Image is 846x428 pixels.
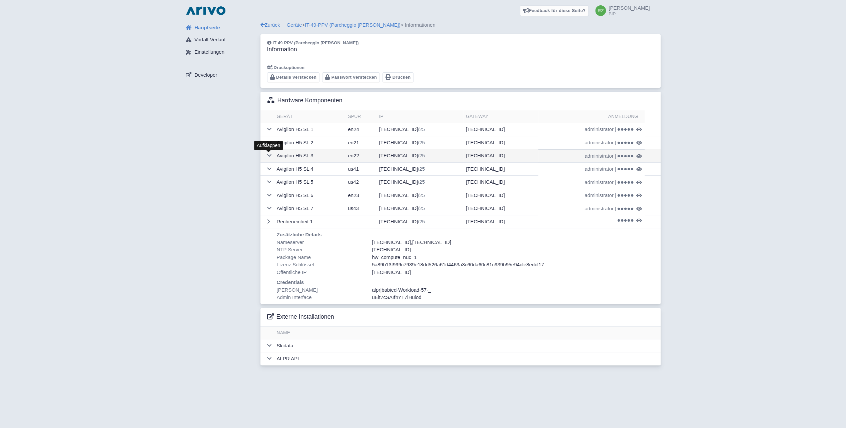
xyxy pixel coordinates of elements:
span: /25 [418,205,425,211]
a: IT-49-PPV (Parcheggio [PERSON_NAME]) [305,22,400,28]
span: en23 [348,192,359,198]
a: Vorfall-Verlauf [180,34,260,46]
td: [TECHNICAL_ID] [376,136,463,149]
th: Anmeldung [538,110,645,123]
td: [TECHNICAL_ID] [463,176,538,189]
span: Einstellungen [194,48,224,56]
button: Drucken [382,72,413,83]
span: alpr [372,287,380,293]
h3: Information [267,46,359,53]
span: us42 [348,179,359,185]
td: [TECHNICAL_ID] [463,189,538,202]
a: Geräte [287,22,302,28]
a: Hauptseite [180,21,260,34]
span: [PERSON_NAME] [609,5,650,11]
td: [TECHNICAL_ID] [463,215,538,228]
span: en21 [348,140,359,145]
span: 5a89b13f999c7939e18dd526a61d4463a3c60da60c81c939b95e94cfe8edcf17 [372,262,544,267]
span: us41 [348,166,359,172]
td: [TECHNICAL_ID] [376,215,463,228]
span: [TECHNICAL_ID] [412,239,451,245]
b: Credentials [277,279,304,285]
span: Passwort verstecken [331,75,377,80]
td: | [538,202,645,215]
td: [TECHNICAL_ID] [376,176,463,189]
div: [PERSON_NAME] [275,286,370,294]
h3: Hardware Komponenten [267,97,342,104]
span: administrator [585,139,614,147]
span: Hauptseite [194,24,220,32]
th: IP [376,110,463,123]
th: Name [274,327,661,339]
button: Details verstecken [267,72,320,83]
a: Einstellungen [180,46,260,59]
span: IT-49-PPV (Parcheggio [PERSON_NAME]) [273,40,359,45]
span: Druckoptionen [274,65,305,70]
td: [TECHNICAL_ID] [376,202,463,215]
td: [TECHNICAL_ID] [376,189,463,202]
span: /25 [418,179,425,185]
td: Avigilon H5 SL 4 [274,162,345,176]
small: BIP [609,12,650,16]
td: | [538,136,645,149]
a: Feedback für diese Seite? [520,5,589,16]
span: Details verstecken [276,75,316,80]
span: uElt7cSAIf4YT7lHuiod [372,294,421,300]
td: Avigilon H5 SL 1 [274,123,345,136]
div: Aufklappen [254,141,283,150]
th: Gateway [463,110,538,123]
span: administrator [585,179,614,186]
h3: Externe Installationen [267,313,334,321]
div: , [370,239,592,246]
span: en24 [348,126,359,132]
span: /25 [418,192,425,198]
span: babied-Workload-57-_ [381,287,431,293]
span: Drucken [392,75,411,80]
span: [TECHNICAL_ID] [372,269,411,275]
span: administrator [585,152,614,160]
div: Admin Interface [275,294,370,301]
td: | [538,123,645,136]
span: administrator [585,192,614,199]
span: [TECHNICAL_ID] [372,247,411,252]
span: /25 [418,219,425,224]
span: administrator [585,126,614,133]
span: administrator [585,205,614,213]
td: Avigilon H5 SL 7 [274,202,345,215]
td: | [538,162,645,176]
td: [TECHNICAL_ID] [463,202,538,215]
span: [TECHNICAL_ID] [372,239,411,245]
a: Developer [180,69,260,81]
span: Vorfall-Verlauf [194,36,225,44]
td: [TECHNICAL_ID] [376,149,463,163]
a: Zurück [260,22,280,28]
a: [PERSON_NAME] BIP [591,5,650,16]
span: Developer [194,71,217,79]
td: Avigilon H5 SL 2 [274,136,345,149]
td: | [538,189,645,202]
span: /25 [418,166,425,172]
span: hw_compute_nuc_1 [372,254,416,260]
button: Passwort verstecken [322,72,380,83]
div: Lizenz Schlüssel [275,261,370,269]
span: /25 [418,126,425,132]
td: [TECHNICAL_ID] [463,149,538,163]
th: Spur [345,110,376,123]
span: us43 [348,205,359,211]
td: | [538,149,645,163]
td: [TECHNICAL_ID] [463,136,538,149]
span: en22 [348,153,359,158]
div: Öffentliche IP [275,269,370,276]
span: administrator [585,165,614,173]
span: /25 [418,140,425,145]
div: > > Informationen [260,21,661,29]
td: [TECHNICAL_ID] [463,162,538,176]
div: Nameserver [275,239,370,246]
td: | [538,176,645,189]
td: ALPR API [274,352,661,365]
td: Avigilon H5 SL 6 [274,189,345,202]
td: Avigilon H5 SL 5 [274,176,345,189]
td: Recheneinheit 1 [274,215,345,228]
b: Zusätzliche Details [277,232,322,237]
img: logo [184,5,227,16]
